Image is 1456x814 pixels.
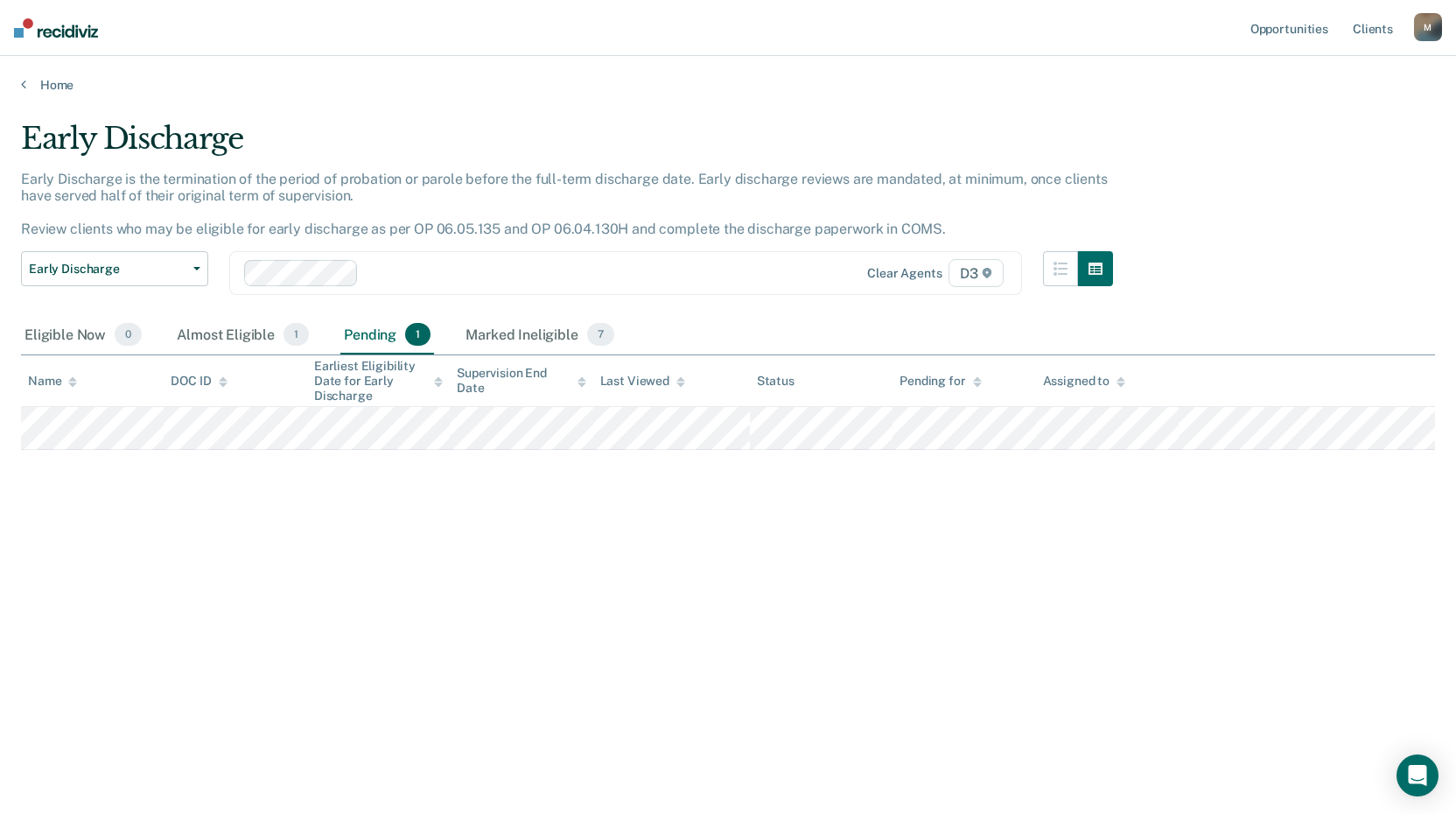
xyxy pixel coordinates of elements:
div: Last Viewed [600,374,685,389]
button: Early Discharge [21,251,208,286]
span: 1 [405,323,430,346]
button: M [1414,13,1442,41]
div: Marked Ineligible7 [462,316,618,354]
div: Status [757,374,794,389]
div: Pending1 [340,316,434,354]
div: Supervision End Date [457,366,585,396]
img: Recidiviz [14,18,98,38]
div: Open Intercom Messenger [1396,754,1438,796]
span: 7 [587,323,614,346]
span: 1 [283,323,309,346]
span: D3 [948,259,1004,287]
p: Early Discharge is the termination of the period of probation or parole before the full-term disc... [21,171,1108,238]
div: Almost Eligible1 [173,316,312,354]
div: Assigned to [1043,374,1125,389]
div: Early Discharge [21,121,1113,171]
a: Home [21,77,1435,93]
div: Name [28,374,77,389]
span: Early Discharge [29,262,186,277]
div: Earliest Eligibility Date for Early Discharge [314,359,443,403]
div: DOC ID [171,374,227,389]
span: 0 [115,323,142,346]
div: Eligible Now0 [21,316,145,354]
div: Clear agents [867,266,941,281]
div: Pending for [899,374,981,389]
